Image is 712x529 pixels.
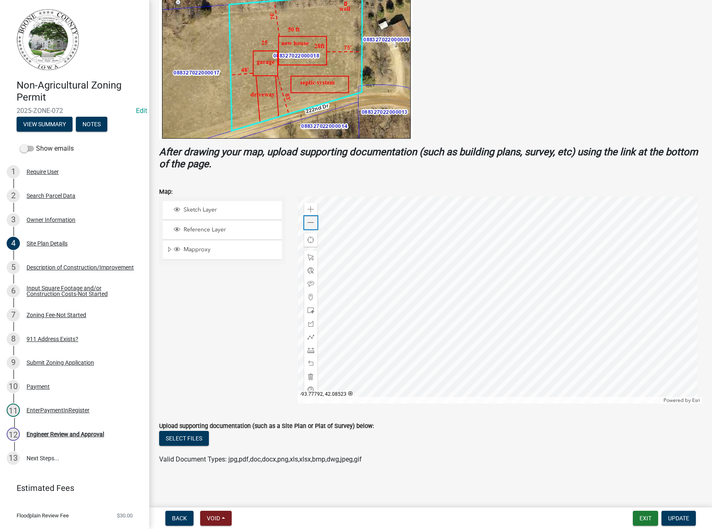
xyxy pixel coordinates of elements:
[304,203,317,216] div: Zoom in
[27,240,68,246] div: Site Plan Details
[159,146,698,170] strong: After drawing your map, upload supporting documentation (such as building plans, survey, etc) usi...
[182,206,279,214] span: Sketch Layer
[7,428,20,441] div: 12
[162,199,283,262] ul: Layer List
[17,79,143,103] h4: Non-Agricultural Zoning Permit
[661,397,702,404] div: Powered by
[7,308,20,322] div: 7
[17,121,73,128] wm-modal-confirm: Summary
[20,144,74,154] label: Show emails
[633,511,658,526] button: Exit
[117,513,133,518] span: $30.00
[163,201,282,220] li: Sketch Layer
[172,246,279,254] div: Mapproxy
[182,246,279,253] span: Mapproxy
[159,423,374,429] label: Upload supporting documentation (such as a Site Plan or Plat of Survey) below:
[7,356,20,369] div: 9
[27,169,59,175] div: Require User
[27,193,75,199] div: Search Parcel Data
[27,312,86,318] div: Zoning Fee-Not Started
[172,515,187,522] span: Back
[7,452,20,465] div: 13
[163,221,282,240] li: Reference Layer
[692,397,700,403] a: Esri
[7,237,20,250] div: 4
[200,511,232,526] button: Void
[17,513,69,518] span: Floodplain Review Fee
[165,511,194,526] button: Back
[166,246,172,255] span: Expand
[7,189,20,202] div: 2
[207,515,220,522] span: Void
[7,480,136,496] a: Estimated Fees
[27,407,90,413] div: EnterPaymentInRegister
[17,117,73,132] button: View Summary
[27,431,104,437] div: Engineer Review and Approval
[304,233,317,247] div: Find my location
[661,511,696,526] button: Update
[7,213,20,226] div: 3
[17,9,80,71] img: Boone County, Iowa
[7,332,20,346] div: 8
[27,336,78,342] div: 911 Address Exists?
[27,384,50,390] div: Payment
[172,206,279,214] div: Sketch Layer
[7,404,20,417] div: 11
[136,107,147,115] wm-modal-confirm: Edit Application Number
[7,284,20,298] div: 6
[27,217,75,223] div: Owner Information
[7,261,20,274] div: 5
[76,121,107,128] wm-modal-confirm: Notes
[27,285,136,297] div: Input Square Footage and/or Construction Costs-Not Started
[7,380,20,393] div: 10
[304,216,317,229] div: Zoom out
[182,226,279,233] span: Reference Layer
[159,189,172,195] label: Map:
[159,455,362,463] span: Valid Document Types: jpg,pdf,doc,docx,png,xls,xlsx,bmp,dwg,jpeg,gif
[27,264,134,270] div: Description of Construction/Improvement
[172,226,279,234] div: Reference Layer
[17,107,133,115] span: 2025-ZONE-072
[76,117,107,132] button: Notes
[136,107,147,115] a: Edit
[668,515,689,522] span: Update
[159,431,209,446] button: Select files
[27,360,94,365] div: Submit Zoning Application
[7,165,20,178] div: 1
[163,241,282,260] li: Mapproxy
